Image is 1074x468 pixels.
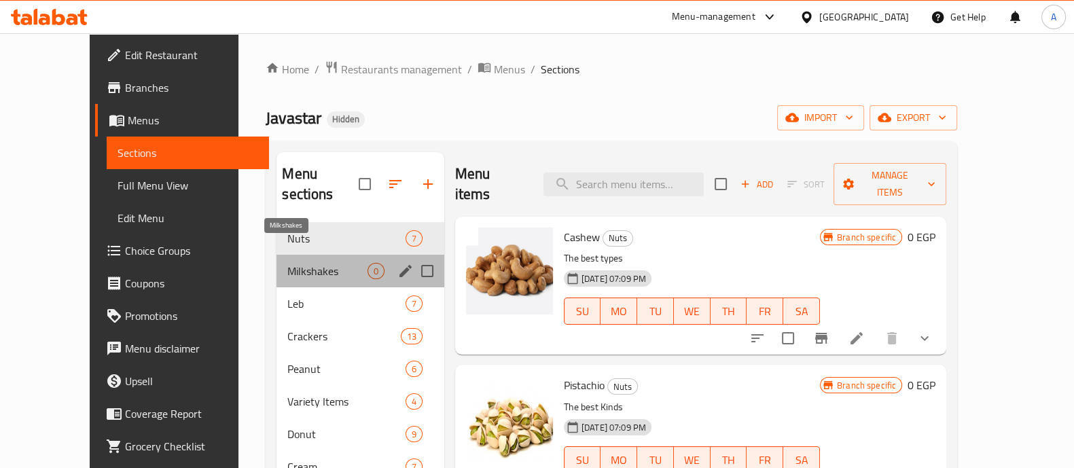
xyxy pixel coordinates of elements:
[95,430,269,463] a: Grocery Checklist
[266,103,321,133] span: Javastar
[401,328,423,344] div: items
[834,163,947,205] button: Manage items
[276,222,444,255] div: Nuts7
[606,302,632,321] span: MO
[95,332,269,365] a: Menu disclaimer
[674,298,711,325] button: WE
[607,378,638,395] div: Nuts
[287,426,405,442] span: Donut
[95,71,269,104] a: Branches
[276,418,444,450] div: Donut9
[125,242,258,259] span: Choice Groups
[541,61,579,77] span: Sections
[672,9,755,25] div: Menu-management
[576,421,651,434] span: [DATE] 07:09 PM
[341,61,462,77] span: Restaurants management
[266,61,309,77] a: Home
[494,61,525,77] span: Menus
[401,330,422,343] span: 13
[819,10,909,24] div: [GEOGRAPHIC_DATA]
[276,385,444,418] div: Variety Items4
[908,322,941,355] button: show more
[95,397,269,430] a: Coverage Report
[118,177,258,194] span: Full Menu View
[831,379,901,392] span: Branch specific
[706,170,735,198] span: Select section
[406,230,423,247] div: items
[95,39,269,71] a: Edit Restaurant
[406,361,423,377] div: items
[368,265,384,278] span: 0
[564,250,820,267] p: The best types
[466,228,553,314] img: Cashew
[276,287,444,320] div: Leb7
[876,322,908,355] button: delete
[406,298,422,310] span: 7
[406,395,422,408] span: 4
[395,261,416,281] button: edit
[908,376,935,395] h6: 0 EGP
[107,137,269,169] a: Sections
[1051,10,1056,24] span: A
[287,328,400,344] div: Crackers
[107,169,269,202] a: Full Menu View
[478,60,525,78] a: Menus
[125,275,258,291] span: Coupons
[406,295,423,312] div: items
[368,263,384,279] div: items
[805,322,838,355] button: Branch-specific-item
[564,227,600,247] span: Cashew
[125,308,258,324] span: Promotions
[107,202,269,234] a: Edit Menu
[287,393,405,410] span: Variety Items
[125,373,258,389] span: Upsell
[118,210,258,226] span: Edit Menu
[287,361,405,377] span: Peanut
[412,168,444,200] button: Add section
[406,393,423,410] div: items
[603,230,632,246] span: Nuts
[266,60,957,78] nav: breadcrumb
[379,168,412,200] span: Sort sections
[287,230,405,247] span: Nuts
[118,145,258,161] span: Sections
[125,406,258,422] span: Coverage Report
[543,173,704,196] input: search
[783,298,820,325] button: SA
[466,376,553,463] img: Pistachio
[276,320,444,353] div: Crackers13
[406,363,422,376] span: 6
[735,174,778,195] span: Add item
[287,263,367,279] span: Milkshakes
[778,174,834,195] span: Select section first
[844,167,936,201] span: Manage items
[95,267,269,300] a: Coupons
[128,112,258,128] span: Menus
[327,113,365,125] span: Hidden
[831,231,901,244] span: Branch specific
[570,302,596,321] span: SU
[788,109,853,126] span: import
[125,47,258,63] span: Edit Restaurant
[282,164,358,204] h2: Menu sections
[738,177,775,192] span: Add
[406,232,422,245] span: 7
[774,324,802,353] span: Select to update
[125,79,258,96] span: Branches
[601,298,637,325] button: MO
[455,164,527,204] h2: Menu items
[576,272,651,285] span: [DATE] 07:09 PM
[325,60,462,78] a: Restaurants management
[287,295,405,312] span: Leb
[848,330,865,346] a: Edit menu item
[95,365,269,397] a: Upsell
[608,379,637,395] span: Nuts
[637,298,674,325] button: TU
[916,330,933,346] svg: Show Choices
[741,322,774,355] button: sort-choices
[564,375,605,395] span: Pistachio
